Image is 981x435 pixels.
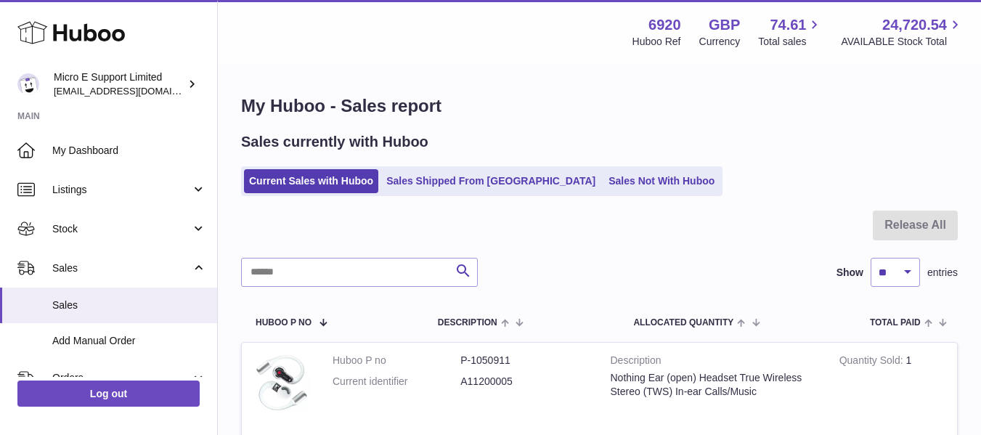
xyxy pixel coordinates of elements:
[611,354,818,371] strong: Description
[54,85,213,97] span: [EMAIL_ADDRESS][DOMAIN_NAME]
[52,298,206,312] span: Sales
[882,15,947,35] span: 24,720.54
[837,266,863,280] label: Show
[758,15,823,49] a: 74.61 Total sales
[381,169,601,193] a: Sales Shipped From [GEOGRAPHIC_DATA]
[438,318,497,328] span: Description
[52,261,191,275] span: Sales
[17,381,200,407] a: Log out
[460,375,588,389] dd: A11200005
[52,183,191,197] span: Listings
[699,35,741,49] div: Currency
[758,35,823,49] span: Total sales
[17,73,39,95] img: contact@micropcsupport.com
[244,169,378,193] a: Current Sales with Huboo
[241,94,958,118] h1: My Huboo - Sales report
[841,15,964,49] a: 24,720.54 AVAILABLE Stock Total
[870,318,921,328] span: Total paid
[256,318,312,328] span: Huboo P no
[54,70,184,98] div: Micro E Support Limited
[253,354,311,412] img: $_57.JPG
[841,35,964,49] span: AVAILABLE Stock Total
[460,354,588,367] dd: P-1050911
[52,371,191,385] span: Orders
[632,35,681,49] div: Huboo Ref
[52,334,206,348] span: Add Manual Order
[611,371,818,399] div: Nothing Ear (open) Headset True Wireless Stereo (TWS) In-ear Calls/Music
[241,132,428,152] h2: Sales currently with Huboo
[52,144,206,158] span: My Dashboard
[648,15,681,35] strong: 6920
[839,354,906,370] strong: Quantity Sold
[333,375,460,389] dt: Current identifier
[709,15,740,35] strong: GBP
[770,15,806,35] span: 74.61
[633,318,733,328] span: ALLOCATED Quantity
[829,343,957,426] td: 1
[52,222,191,236] span: Stock
[603,169,720,193] a: Sales Not With Huboo
[333,354,460,367] dt: Huboo P no
[927,266,958,280] span: entries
